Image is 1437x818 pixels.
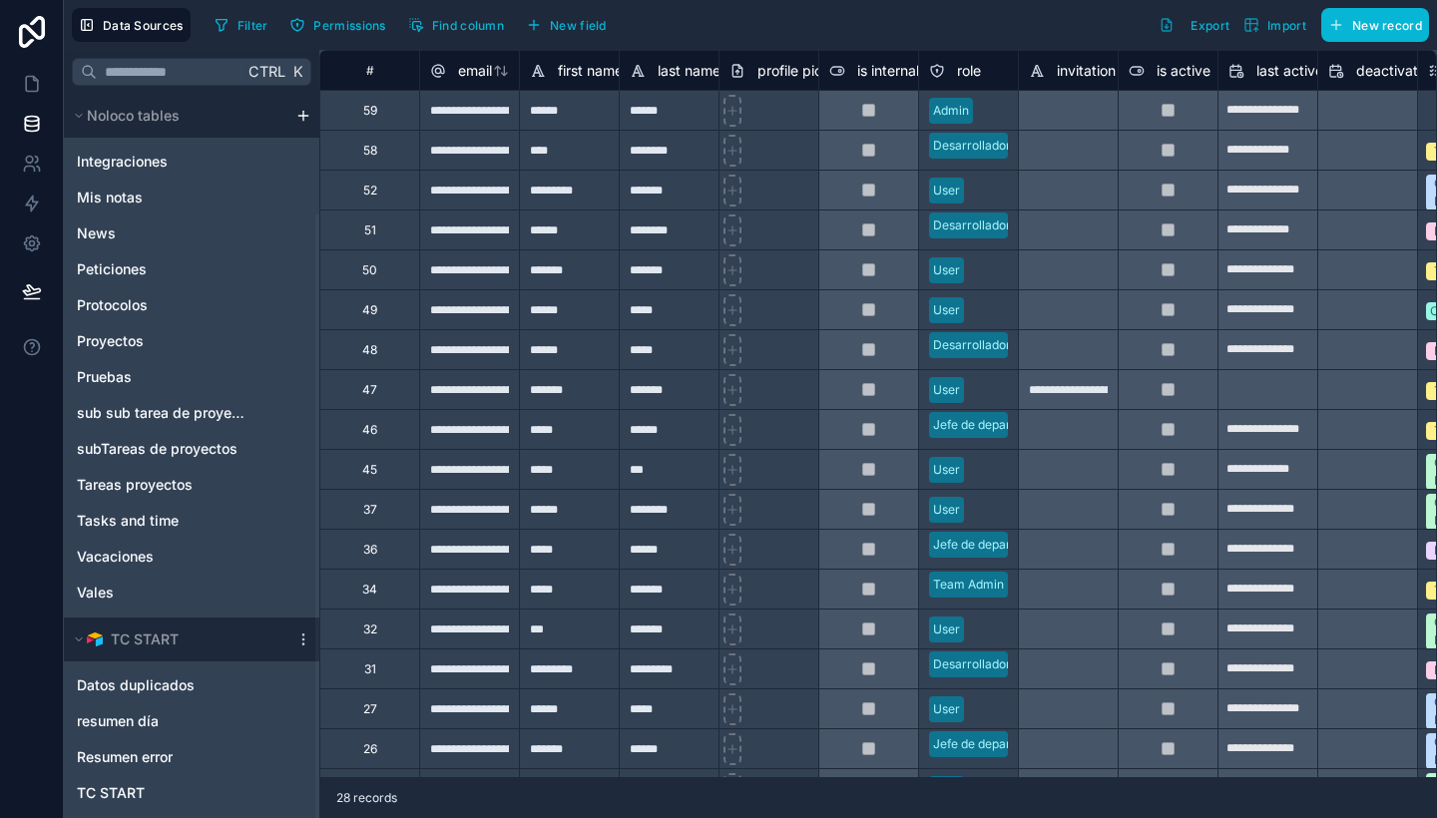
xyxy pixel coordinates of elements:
img: Airtable Logo [87,631,103,647]
div: 34 [362,582,377,598]
a: Datos duplicados [77,675,266,695]
div: Pruebas [68,361,315,393]
a: Proyectos [77,331,246,351]
div: Desarrollador [933,216,1011,234]
span: Peticiones [77,259,147,279]
span: profile picture [757,61,848,81]
span: Export [1191,18,1229,33]
a: Resumen error [77,747,266,767]
span: News [77,223,116,243]
span: Protocolos [77,295,148,315]
a: News [77,223,246,243]
span: is internal [857,61,919,81]
span: New field [550,18,607,33]
a: Vales [77,583,246,603]
div: resumen día [68,705,315,737]
div: Jefe de departamento [933,735,1058,753]
div: Integraciones [68,146,315,178]
div: 50 [362,262,377,278]
div: 46 [362,422,377,438]
div: 59 [363,103,377,119]
span: TC START [111,629,179,649]
div: News [68,217,315,249]
a: Tareas proyectos [77,475,246,495]
button: Data Sources [72,8,191,42]
a: Integraciones [77,152,246,172]
span: Import [1267,18,1306,33]
span: Vales [77,583,114,603]
span: Ctrl [246,59,287,84]
span: Find column [432,18,504,33]
a: Pruebas [77,367,246,387]
div: User [933,182,960,200]
span: Pruebas [77,367,132,387]
span: TC START [77,783,145,803]
div: Datos duplicados [68,669,315,701]
div: 32 [363,621,377,637]
button: Airtable LogoTC START [68,625,287,653]
span: last name [658,61,720,81]
span: Proyectos [77,331,144,351]
div: 45 [362,462,377,478]
div: TC START [68,777,315,809]
span: K [290,65,304,79]
span: first name [558,61,623,81]
button: New record [1321,8,1429,42]
div: Team Admin [933,576,1004,594]
div: 36 [363,542,377,558]
a: sub sub tarea de proyectos [77,403,246,423]
a: Tasks and time [77,511,246,531]
div: User [933,700,960,718]
a: resumen día [77,711,266,731]
div: sub sub tarea de proyectos [68,397,315,429]
button: Filter [207,10,275,40]
span: Filter [238,18,268,33]
div: 26 [363,741,377,757]
span: Permissions [313,18,385,33]
a: Protocolos [77,295,246,315]
span: role [957,61,981,81]
div: Vacaciones [68,541,315,573]
span: email [458,61,492,81]
button: Permissions [282,10,392,40]
button: Export [1152,8,1236,42]
span: Integraciones [77,152,168,172]
span: Vacaciones [77,547,154,567]
div: Protocolos [68,289,315,321]
div: User [933,620,960,638]
div: 47 [362,382,377,398]
span: last active at [1256,61,1340,81]
div: User [933,261,960,279]
span: is active [1157,61,1210,81]
div: User [933,501,960,519]
div: 37 [363,502,377,518]
div: Tasks and time [68,505,315,537]
span: Mis notas [77,188,143,207]
div: 27 [363,701,377,717]
span: Noloco tables [87,106,180,126]
div: Desarrollador [933,137,1011,155]
a: Mis notas [77,188,246,207]
a: Vacaciones [77,547,246,567]
span: Resumen error [77,747,173,767]
div: Peticiones [68,253,315,285]
div: 52 [363,183,377,199]
button: Find column [401,10,511,40]
div: Resumen error [68,741,315,773]
div: Mis notas [68,182,315,213]
div: 48 [362,342,377,358]
div: 58 [363,143,377,159]
div: User [933,301,960,319]
div: Jefe de departamento [933,536,1058,554]
div: Desarrollador [933,655,1011,673]
a: TC START [77,783,266,803]
span: subTareas de proyectos [77,439,238,459]
button: Noloco tables [68,102,287,130]
div: # [335,63,404,78]
span: invitation token [1057,61,1157,81]
span: Data Sources [103,18,184,33]
div: 51 [364,222,376,238]
a: New record [1313,8,1429,42]
div: 31 [364,661,376,677]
